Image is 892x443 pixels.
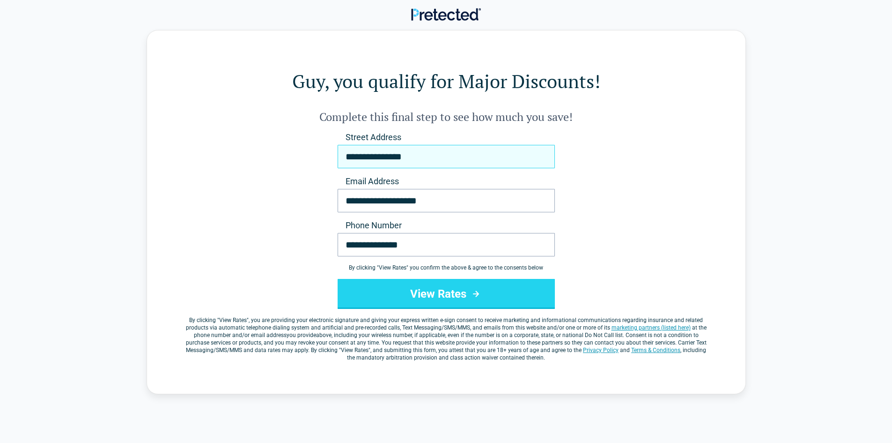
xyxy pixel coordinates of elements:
[338,132,555,143] label: Street Address
[338,264,555,271] div: By clicking " View Rates " you confirm the above & agree to the consents below
[184,68,708,94] h1: Guy, you qualify for Major Discounts!
[338,220,555,231] label: Phone Number
[612,324,691,331] a: marketing partners (listed here)
[219,317,247,323] span: View Rates
[631,347,680,353] a: Terms & Conditions
[583,347,619,353] a: Privacy Policy
[184,316,708,361] label: By clicking " ", you are providing your electronic signature and giving your express written e-si...
[338,176,555,187] label: Email Address
[338,279,555,309] button: View Rates
[184,109,708,124] h2: Complete this final step to see how much you save!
